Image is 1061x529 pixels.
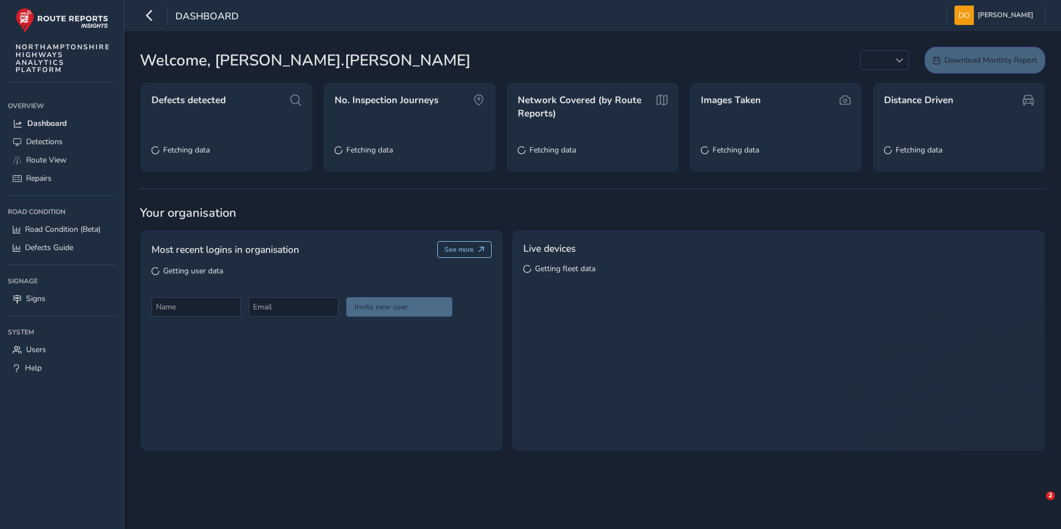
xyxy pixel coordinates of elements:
button: [PERSON_NAME] [954,6,1037,25]
span: See more [444,245,474,254]
iframe: Intercom live chat [1023,491,1050,518]
div: Road Condition [8,204,116,220]
span: Fetching data [713,145,759,155]
span: Fetching data [529,145,576,155]
div: Signage [8,273,116,289]
input: Email [249,297,338,317]
span: Welcome, [PERSON_NAME].[PERSON_NAME] [140,49,471,72]
a: Users [8,340,116,359]
span: Live devices [523,241,575,256]
span: Distance Driven [884,94,953,107]
div: System [8,324,116,340]
span: Help [25,363,42,373]
div: Overview [8,98,116,114]
a: Dashboard [8,114,116,133]
span: Getting user data [163,266,223,276]
span: Fetching data [163,145,210,155]
img: diamond-layout [954,6,974,25]
a: Help [8,359,116,377]
input: Name [151,297,241,317]
span: Fetching data [896,145,942,155]
span: Getting fleet data [535,263,595,274]
span: Images Taken [701,94,761,107]
span: Network Covered (by Route Reports) [518,94,653,120]
a: Road Condition (Beta) [8,220,116,238]
span: Fetching data [346,145,393,155]
a: Signs [8,289,116,308]
span: 2 [1046,491,1055,500]
span: Detections [26,136,63,147]
span: Defects Guide [25,242,73,253]
a: Route View [8,151,116,169]
img: rr logo [16,8,108,33]
span: Repairs [26,173,52,184]
span: Your organisation [140,205,1045,221]
span: Most recent logins in organisation [151,242,299,257]
button: See more [437,241,492,258]
span: Signs [26,293,46,304]
a: Repairs [8,169,116,187]
span: Dashboard [27,118,67,129]
span: Road Condition (Beta) [25,224,100,235]
span: NORTHAMPTONSHIRE HIGHWAYS ANALYTICS PLATFORM [16,43,110,74]
span: Users [26,344,46,355]
span: [PERSON_NAME] [978,6,1033,25]
span: Route View [26,155,67,165]
a: Defects Guide [8,238,116,257]
span: Dashboard [175,9,239,25]
span: No. Inspection Journeys [335,94,438,107]
a: Detections [8,133,116,151]
span: Defects detected [151,94,226,107]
